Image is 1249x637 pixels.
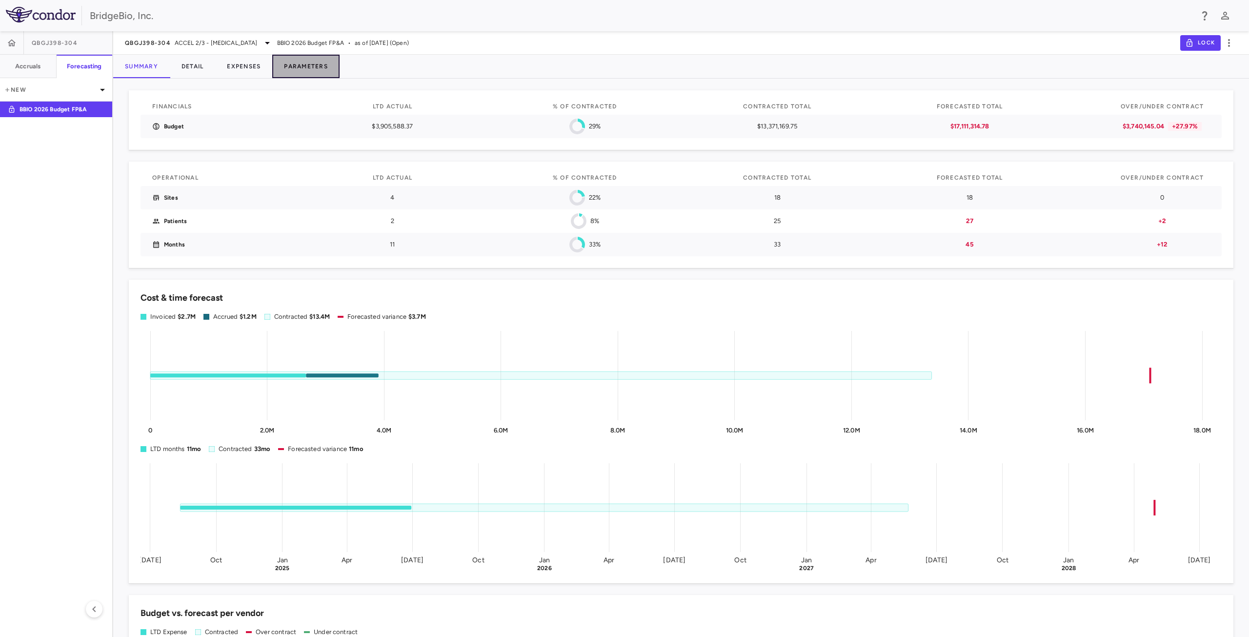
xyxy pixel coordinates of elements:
[1121,103,1204,110] span: Over/Under Contract
[205,628,239,637] div: Contracted
[1191,556,1213,564] text: [DATE]
[175,39,258,47] span: ACCEL 2/3 - [MEDICAL_DATA]
[1114,240,1210,249] p: +12
[590,217,599,226] p: 8%
[348,39,351,47] span: •
[922,240,1018,249] p: 45
[1114,217,1210,226] p: +2
[288,445,363,453] div: Forecasted variance
[256,628,296,637] div: Over contract
[211,556,222,564] text: Oct
[589,240,601,249] p: 33%
[377,427,392,434] tspan: 4.0M
[148,427,152,434] tspan: 0
[1131,556,1142,564] text: Apr
[665,556,687,564] text: [DATE]
[113,55,170,78] button: Summary
[67,62,102,71] h6: Forecasting
[215,55,272,78] button: Expenses
[187,445,201,452] span: 11mo
[1193,427,1211,434] tspan: 18.0M
[922,217,1018,226] p: 27
[999,556,1010,564] text: Oct
[150,312,196,321] div: Invoiced
[240,313,257,320] span: $1.2M
[32,39,78,47] span: QBGJ398-304
[494,427,508,434] tspan: 6.0M
[152,103,192,110] span: Financials
[344,122,440,131] p: $3,905,588.37
[152,174,199,181] span: Operational
[277,556,288,564] text: Jan
[150,628,187,637] div: LTD Expense
[1180,35,1221,51] button: Lock
[589,193,601,202] p: 22%
[538,565,553,572] text: 2026
[164,240,185,249] p: Months
[150,445,201,453] div: LTD months
[373,103,413,110] span: LTD actual
[213,312,257,321] div: Accrued
[1123,122,1164,131] p: $3,740,145.04
[141,291,223,305] h6: Cost & time forecast
[743,103,811,110] span: Contracted Total
[1168,122,1202,131] p: +27.97%
[347,312,426,321] div: Forecasted variance
[15,62,40,71] h6: Accruals
[473,556,485,564] text: Oct
[219,445,270,453] div: Contracted
[610,427,625,434] tspan: 8.0M
[937,174,1003,181] span: Forecasted Total
[344,217,440,226] p: 2
[6,7,76,22] img: logo-full-SnFGN8VE.png
[164,122,184,131] p: Budget
[90,8,1192,23] div: BridgeBio, Inc.
[803,556,814,564] text: Jan
[605,556,616,564] text: Apr
[1114,193,1210,202] p: 0
[1064,565,1079,572] text: 2028
[937,103,1003,110] span: Forecasted Total
[1121,174,1204,181] span: Over/Under Contract
[141,607,264,620] h6: Budget vs. forecast per vendor
[1077,427,1094,434] tspan: 16.0M
[373,174,413,181] span: LTD Actual
[402,556,424,564] text: [DATE]
[1066,556,1076,564] text: Jan
[408,313,426,320] span: $3.7M
[344,240,440,249] p: 11
[922,122,1018,131] p: $17,111,314.78
[349,445,363,452] span: 11mo
[164,193,178,202] p: Sites
[726,427,744,434] tspan: 10.0M
[344,193,440,202] p: 4
[743,174,811,181] span: Contracted Total
[139,556,161,564] text: [DATE]
[843,427,860,434] tspan: 12.0M
[254,445,271,452] span: 33mo
[960,427,977,434] tspan: 14.0M
[178,313,196,320] span: $2.7M
[272,55,340,78] button: Parameters
[729,240,825,249] p: 33
[540,556,551,564] text: Jan
[355,39,409,47] span: as of [DATE] (Open)
[801,565,816,572] text: 2027
[553,174,617,181] span: % of Contracted
[276,565,290,572] text: 2025
[274,312,330,321] div: Contracted
[729,193,825,202] p: 18
[867,556,878,564] text: Apr
[589,122,601,131] p: 29%
[342,556,353,564] text: Apr
[170,55,216,78] button: Detail
[736,556,748,564] text: Oct
[20,105,92,114] p: BBIO 2026 Budget FP&A
[729,217,825,226] p: 25
[314,628,358,637] div: Under contract
[260,427,275,434] tspan: 2.0M
[922,193,1018,202] p: 18
[309,313,330,320] span: $13.4M
[4,85,97,94] p: New
[164,217,187,226] p: Patients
